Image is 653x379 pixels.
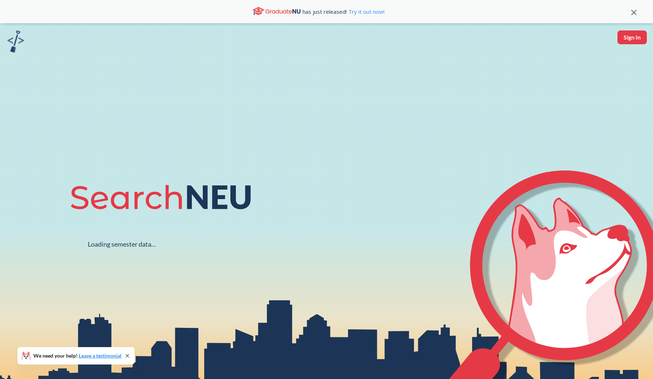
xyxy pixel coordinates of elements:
[347,8,385,15] a: Try it out now!
[88,240,156,248] div: Loading semester data...
[617,30,647,44] button: Sign In
[79,353,122,359] a: Leave a testimonial
[7,30,24,55] a: sandbox logo
[303,8,385,16] span: has just released!
[7,30,24,53] img: sandbox logo
[33,353,122,358] span: We need your help!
